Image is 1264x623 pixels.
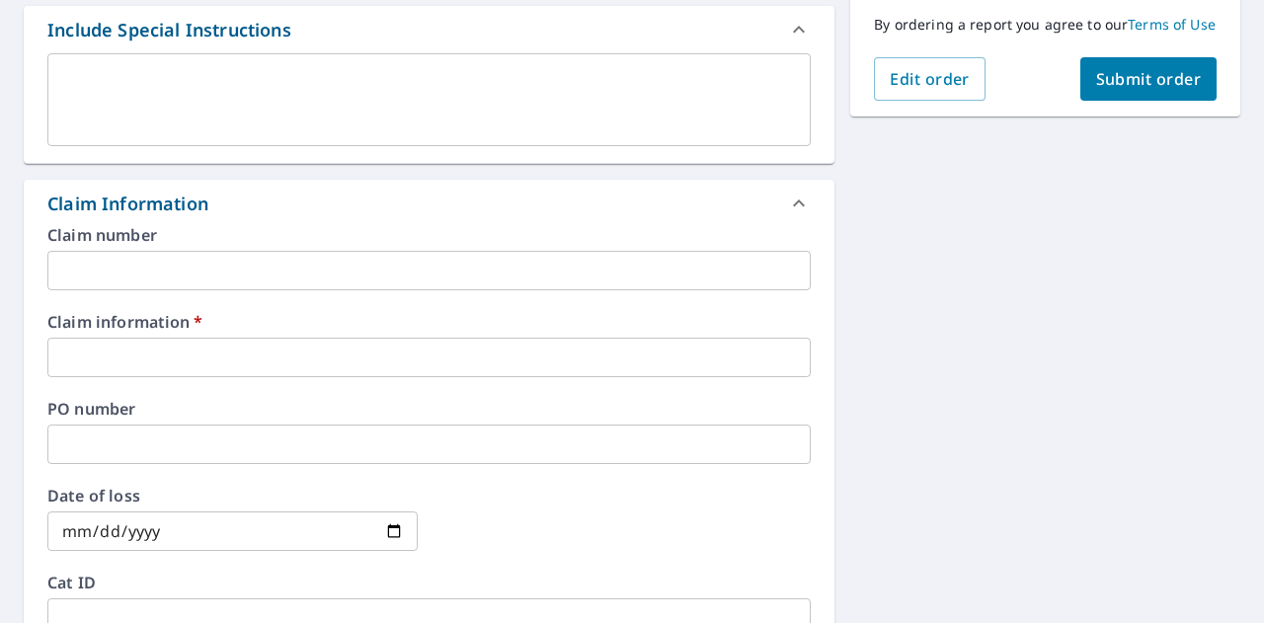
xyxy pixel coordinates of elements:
div: Include Special Instructions [47,17,291,43]
label: Cat ID [47,575,811,590]
span: Submit order [1096,68,1202,90]
label: PO number [47,401,811,417]
label: Date of loss [47,488,418,504]
div: Claim Information [24,180,834,227]
button: Submit order [1080,57,1218,101]
label: Claim number [47,227,811,243]
span: Edit order [890,68,970,90]
label: Claim information [47,314,811,330]
button: Edit order [874,57,986,101]
p: By ordering a report you agree to our [874,16,1217,34]
div: Claim Information [47,191,208,217]
a: Terms of Use [1128,15,1216,34]
div: Include Special Instructions [24,6,834,53]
